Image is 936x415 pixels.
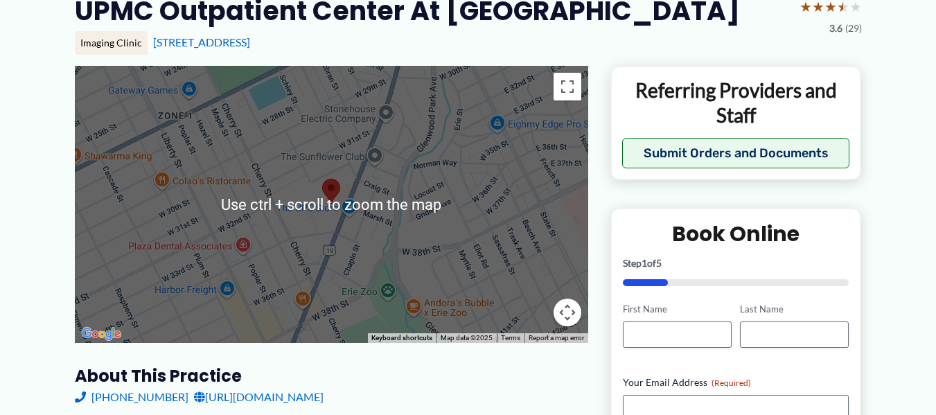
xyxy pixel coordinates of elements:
a: Terms (opens in new tab) [501,334,520,342]
button: Keyboard shortcuts [371,333,432,343]
label: Last Name [740,303,849,316]
a: Report a map error [529,334,584,342]
button: Submit Orders and Documents [622,138,850,168]
span: 5 [656,257,662,269]
button: Toggle fullscreen view [554,73,581,100]
span: 3.6 [829,19,842,37]
h3: About this practice [75,365,588,387]
img: Google [78,325,124,343]
label: First Name [623,303,732,316]
a: [PHONE_NUMBER] [75,387,188,407]
p: Referring Providers and Staff [622,78,850,128]
a: Open this area in Google Maps (opens a new window) [78,325,124,343]
span: (29) [845,19,862,37]
p: Step of [623,258,849,268]
button: Map camera controls [554,299,581,326]
div: Imaging Clinic [75,31,148,55]
span: (Required) [712,378,751,388]
span: Map data ©2025 [441,334,493,342]
span: 1 [642,257,647,269]
h2: Book Online [623,220,849,247]
label: Your Email Address [623,376,849,389]
a: [URL][DOMAIN_NAME] [194,387,324,407]
a: [STREET_ADDRESS] [153,35,250,48]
